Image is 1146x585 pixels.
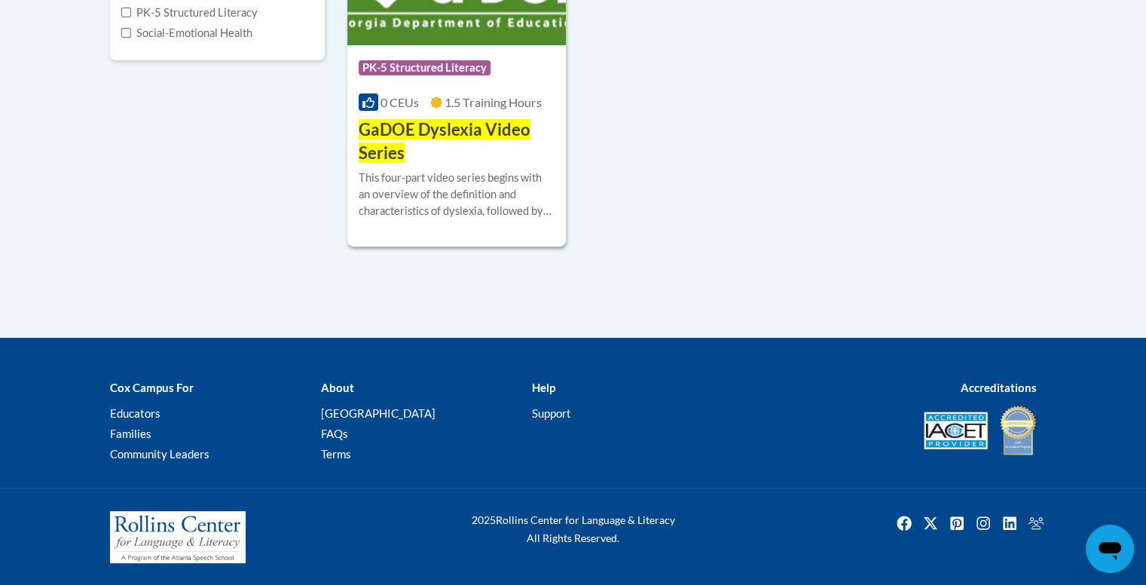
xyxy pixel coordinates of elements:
a: Support [531,406,570,420]
img: LinkedIn icon [998,511,1022,535]
a: Facebook Group [1024,511,1048,535]
img: Rollins Center for Language & Literacy - A Program of the Atlanta Speech School [110,511,246,564]
b: Accreditations [961,381,1037,394]
div: This four-part video series begins with an overview of the definition and characteristics of dysl... [359,170,555,219]
img: Facebook icon [892,511,916,535]
img: Instagram icon [971,511,995,535]
b: Help [531,381,555,394]
iframe: Button to launch messaging window [1086,525,1134,573]
a: Community Leaders [110,447,209,461]
span: 2025 [472,513,496,526]
span: 0 CEUs [380,95,419,109]
label: PK-5 Structured Literacy [121,5,258,21]
span: GaDOE Dyslexia Video Series [359,119,530,163]
div: Rollins Center for Language & Literacy All Rights Reserved. [415,511,732,547]
img: IDA® Accredited [999,404,1037,457]
a: Educators [110,406,160,420]
a: Pinterest [945,511,969,535]
a: Linkedin [998,511,1022,535]
img: Pinterest icon [945,511,969,535]
a: Instagram [971,511,995,535]
a: Facebook [892,511,916,535]
b: About [320,381,353,394]
img: Facebook group icon [1024,511,1048,535]
input: Checkbox for Options [121,28,131,38]
input: Checkbox for Options [121,8,131,17]
a: Terms [320,447,350,461]
a: Twitter [918,511,943,535]
a: FAQs [320,427,347,440]
img: Accredited IACET® Provider [924,412,988,449]
img: Twitter icon [918,511,943,535]
span: 1.5 Training Hours [445,95,542,109]
a: [GEOGRAPHIC_DATA] [320,406,435,420]
a: Families [110,427,151,440]
label: Social-Emotional Health [121,25,252,41]
b: Cox Campus For [110,381,194,394]
span: PK-5 Structured Literacy [359,60,490,75]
